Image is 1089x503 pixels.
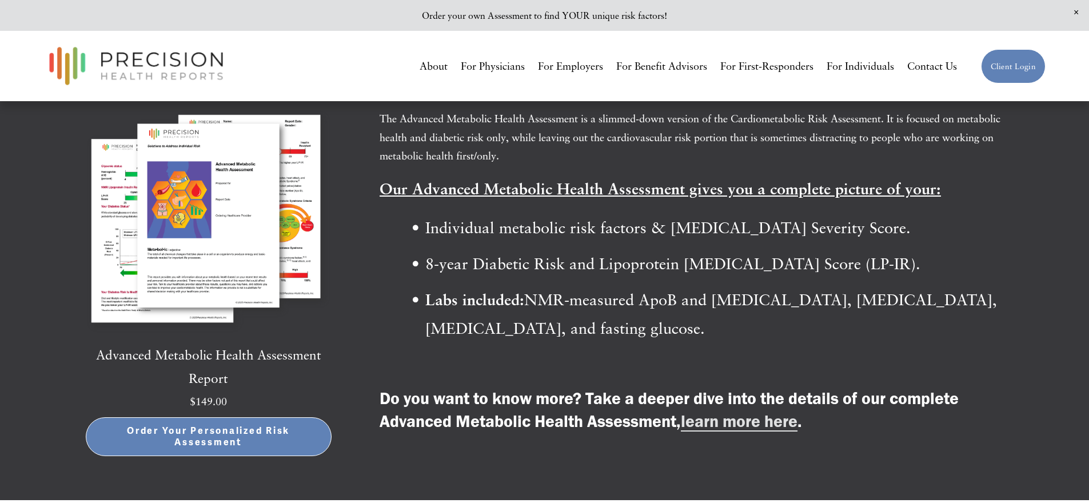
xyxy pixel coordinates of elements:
strong: . [797,411,802,431]
p: The Advanced Metabolic Health Assessment is a slimmed-down version of the Cardiometabolic Risk As... [380,109,1003,166]
div: $149.00 [86,392,332,411]
a: Client Login [981,49,1046,83]
a: For Individuals [827,56,894,77]
button: Order Your Personalized Risk Assessment [86,417,332,456]
img: Precision Health Reports [43,42,229,90]
span: Order Your Personalized Risk Assessment [97,425,320,448]
a: For Physicians [461,56,525,77]
iframe: Chat Widget [883,357,1089,503]
a: For Benefit Advisors [616,56,707,77]
a: Contact Us [907,56,957,77]
a: About [420,56,448,77]
strong: Do you want to know more? Take a deeper dive into the details of our complete Advanced Metabolic ... [380,388,963,432]
img: Advanced Metabolic Health Assessment Report [86,109,332,334]
a: learn more here [681,411,797,431]
a: Advanced Metabolic Health Assessment Report [86,343,332,390]
strong: Labs included: [425,290,524,309]
p: NMR-measured ApoB and [MEDICAL_DATA], [MEDICAL_DATA], [MEDICAL_DATA], and fasting glucose. [425,285,1003,342]
strong: Our Advanced Metabolic Health Assessment gives you a complete picture of your: [380,179,941,198]
p: Individual metabolic risk factors & [MEDICAL_DATA] Severity Score. [425,213,1003,241]
a: For Employers [538,56,603,77]
a: For First-Responders [720,56,813,77]
p: 8-year Diabetic Risk and Lipoprotein [MEDICAL_DATA] Score (LP-IR). [425,249,1003,277]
